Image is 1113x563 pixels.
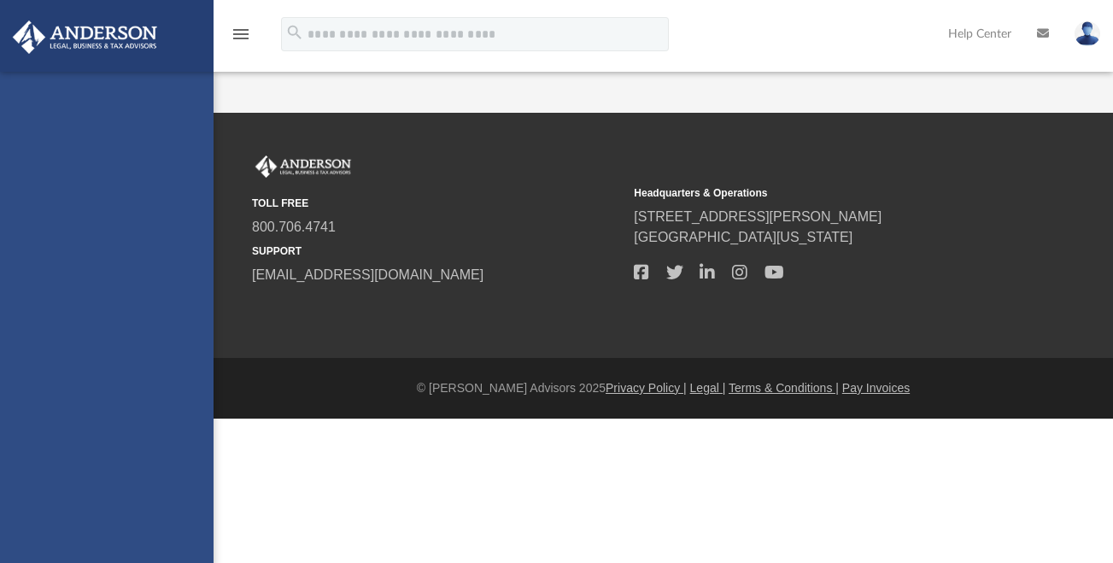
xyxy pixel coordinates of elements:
[231,32,251,44] a: menu
[634,209,882,224] a: [STREET_ADDRESS][PERSON_NAME]
[231,24,251,44] i: menu
[285,23,304,42] i: search
[690,381,726,395] a: Legal |
[842,381,910,395] a: Pay Invoices
[252,220,336,234] a: 800.706.4741
[8,21,162,54] img: Anderson Advisors Platinum Portal
[606,381,687,395] a: Privacy Policy |
[1075,21,1100,46] img: User Pic
[252,196,622,211] small: TOLL FREE
[252,267,483,282] a: [EMAIL_ADDRESS][DOMAIN_NAME]
[634,185,1004,201] small: Headquarters & Operations
[214,379,1113,397] div: © [PERSON_NAME] Advisors 2025
[634,230,852,244] a: [GEOGRAPHIC_DATA][US_STATE]
[729,381,839,395] a: Terms & Conditions |
[252,155,354,178] img: Anderson Advisors Platinum Portal
[252,243,622,259] small: SUPPORT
